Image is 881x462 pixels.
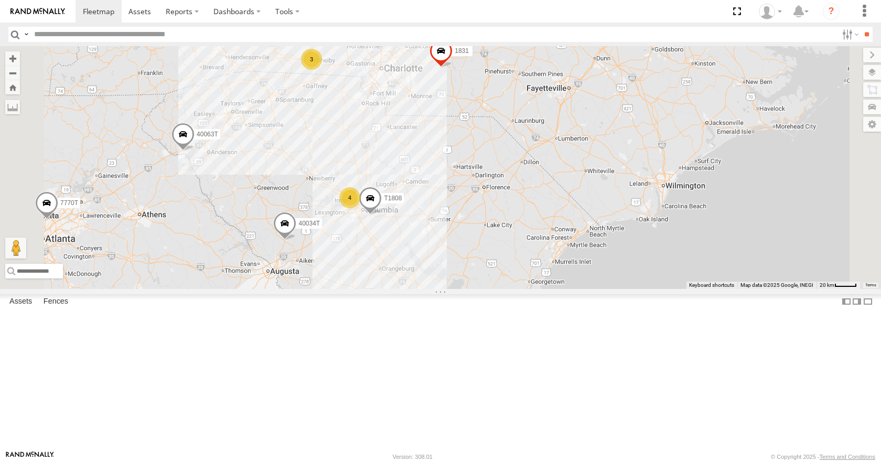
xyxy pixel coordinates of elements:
[820,454,875,460] a: Terms and Conditions
[865,283,876,287] a: Terms (opens in new tab)
[823,3,840,20] i: ?
[863,294,873,309] label: Hide Summary Table
[5,51,20,66] button: Zoom in
[820,282,834,288] span: 20 km
[5,66,20,80] button: Zoom out
[5,100,20,114] label: Measure
[197,131,218,138] span: 40063T
[4,295,37,309] label: Assets
[5,238,26,259] button: Drag Pegman onto the map to open Street View
[393,454,433,460] div: Version: 308.01
[740,282,813,288] span: Map data ©2025 Google, INEGI
[10,8,65,15] img: rand-logo.svg
[22,27,30,42] label: Search Query
[298,220,320,228] span: 40034T
[60,200,78,207] span: 7770T
[38,295,73,309] label: Fences
[301,49,322,70] div: 3
[863,117,881,132] label: Map Settings
[6,452,54,462] a: Visit our Website
[816,282,860,289] button: Map Scale: 20 km per 39 pixels
[841,294,852,309] label: Dock Summary Table to the Left
[838,27,861,42] label: Search Filter Options
[455,47,469,55] span: 1831
[384,195,402,202] span: T1808
[5,80,20,94] button: Zoom Home
[852,294,862,309] label: Dock Summary Table to the Right
[339,187,360,208] div: 4
[771,454,875,460] div: © Copyright 2025 -
[689,282,734,289] button: Keyboard shortcuts
[755,4,786,19] div: Todd Sigmon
